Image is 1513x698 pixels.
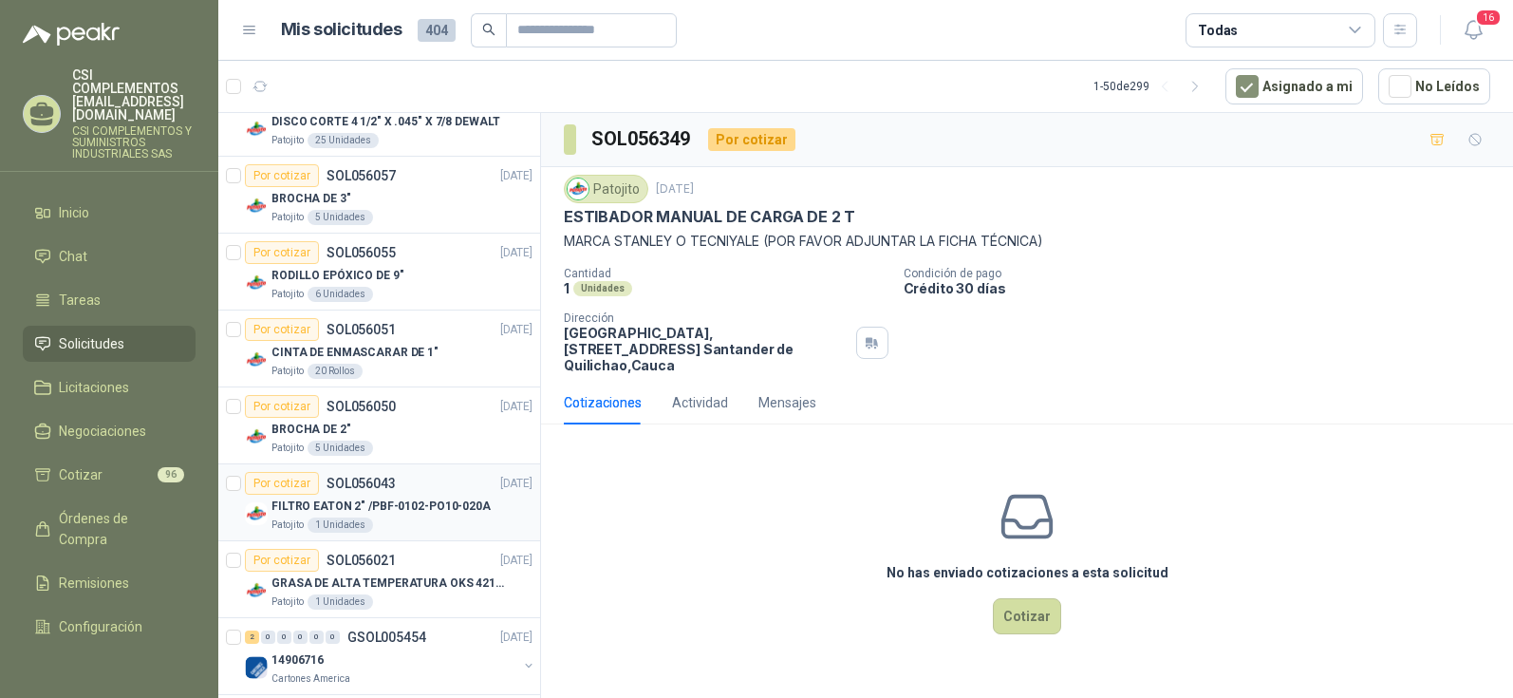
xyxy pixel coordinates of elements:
[1475,9,1502,27] span: 16
[308,364,363,379] div: 20 Rollos
[23,369,196,406] a: Licitaciones
[59,333,124,354] span: Solicitudes
[218,464,540,541] a: Por cotizarSOL056043[DATE] Company LogoFILTRO EATON 2" /PBF-0102-PO10-020APatojito1 Unidades
[271,594,304,610] p: Patojito
[245,241,319,264] div: Por cotizar
[245,318,319,341] div: Por cotizar
[347,631,426,644] p: GSOL005454
[23,500,196,557] a: Órdenes de Compra
[308,133,379,148] div: 25 Unidades
[245,118,268,141] img: Company Logo
[1093,71,1210,102] div: 1 - 50 de 299
[245,626,536,687] a: 2 0 0 0 0 0 GSOL005454[DATE] Company Logo14906716Cartones America
[308,594,373,610] div: 1 Unidades
[23,195,196,231] a: Inicio
[271,421,351,439] p: BROCHA DE 2"
[271,364,304,379] p: Patojito
[500,475,532,493] p: [DATE]
[271,190,351,208] p: BROCHA DE 3"
[245,472,319,495] div: Por cotizar
[271,575,508,593] p: GRASA DE ALTA TEMPERATURA OKS 4210 X 5 KG
[281,16,402,44] h1: Mis solicitudes
[23,282,196,318] a: Tareas
[564,280,570,296] p: 1
[72,125,196,160] p: CSI COMPLEMENTOS Y SUMINISTROS INDUSTRIALES SAS
[327,169,396,182] p: SOL056057
[218,311,540,387] a: Por cotizarSOL056051[DATE] Company LogoCINTA DE ENMASCARAR DE 1"Patojito20 Rollos
[218,541,540,618] a: Por cotizarSOL056021[DATE] Company LogoGRASA DE ALTA TEMPERATURA OKS 4210 X 5 KGPatojito1 Unidades
[271,498,491,516] p: FILTRO EATON 2" /PBF-0102-PO10-020A
[500,398,532,416] p: [DATE]
[245,631,259,644] div: 2
[327,477,396,490] p: SOL056043
[568,179,588,199] img: Company Logo
[308,518,373,533] div: 1 Unidades
[308,441,373,456] div: 5 Unidades
[564,392,642,413] div: Cotizaciones
[1456,13,1490,47] button: 16
[23,413,196,449] a: Negociaciones
[500,552,532,570] p: [DATE]
[23,565,196,601] a: Remisiones
[218,387,540,464] a: Por cotizarSOL056050[DATE] Company LogoBROCHA DE 2"Patojito5 Unidades
[271,651,324,670] p: 14906716
[591,124,693,154] h3: SOL056349
[500,167,532,185] p: [DATE]
[308,287,373,302] div: 6 Unidades
[904,267,1505,280] p: Condición de pago
[564,207,855,227] p: ESTIBADOR MANUAL DE CARGA DE 2 T
[72,68,196,122] p: CSI COMPLEMENTOS [EMAIL_ADDRESS][DOMAIN_NAME]
[993,598,1061,634] button: Cotizar
[482,23,495,36] span: search
[500,629,532,647] p: [DATE]
[564,231,1490,252] p: MARCA STANLEY O TECNIYALE (POR FAVOR ADJUNTAR LA FICHA TÉCNICA)
[564,175,648,203] div: Patojito
[564,325,849,373] p: [GEOGRAPHIC_DATA], [STREET_ADDRESS] Santander de Quilichao , Cauca
[904,280,1505,296] p: Crédito 30 días
[564,311,849,325] p: Dirección
[245,579,268,602] img: Company Logo
[23,238,196,274] a: Chat
[59,246,87,267] span: Chat
[245,272,268,294] img: Company Logo
[59,421,146,442] span: Negociaciones
[271,518,304,533] p: Patojito
[327,554,396,567] p: SOL056021
[308,210,373,225] div: 5 Unidades
[758,392,816,413] div: Mensajes
[271,133,304,148] p: Patojito
[327,323,396,336] p: SOL056051
[1378,68,1490,104] button: No Leídos
[500,321,532,339] p: [DATE]
[271,113,500,131] p: DISCO CORTE 4 1/2" X .045" X 7/8 DEWALT
[158,467,184,482] span: 96
[327,400,396,413] p: SOL056050
[271,267,403,285] p: RODILLO EPÓXICO DE 9"
[271,671,350,687] p: Cartones America
[59,573,129,594] span: Remisiones
[326,631,340,644] div: 0
[59,202,89,223] span: Inicio
[23,609,196,645] a: Configuración
[500,244,532,262] p: [DATE]
[245,395,319,418] div: Por cotizar
[218,157,540,234] a: Por cotizarSOL056057[DATE] Company LogoBROCHA DE 3"Patojito5 Unidades
[656,180,694,198] p: [DATE]
[218,234,540,311] a: Por cotizarSOL056055[DATE] Company LogoRODILLO EPÓXICO DE 9"Patojito6 Unidades
[23,23,120,46] img: Logo peakr
[59,616,142,637] span: Configuración
[271,287,304,302] p: Patojito
[573,281,632,296] div: Unidades
[327,246,396,259] p: SOL056055
[245,656,268,679] img: Company Logo
[59,290,101,311] span: Tareas
[245,425,268,448] img: Company Logo
[218,80,540,157] a: Por cotizarSOL056058[DATE] Company LogoDISCO CORTE 4 1/2" X .045" X 7/8 DEWALTPatojito25 Unidades
[59,464,103,485] span: Cotizar
[271,441,304,456] p: Patojito
[271,210,304,225] p: Patojito
[59,377,129,398] span: Licitaciones
[708,128,795,151] div: Por cotizar
[1198,20,1238,41] div: Todas
[23,457,196,493] a: Cotizar96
